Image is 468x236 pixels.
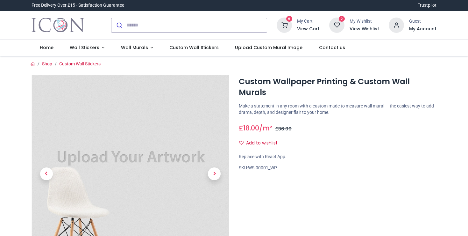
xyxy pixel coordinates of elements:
div: Replace with React App. [239,154,436,160]
span: Next [208,167,221,180]
sup: 0 [339,16,345,22]
div: Guest [409,18,436,25]
span: Wall Murals [121,44,148,51]
a: Wall Stickers [61,40,113,56]
button: Add to wishlistAdd to wishlist [239,138,283,149]
button: Submit [111,18,126,32]
a: Wall Murals [113,40,161,56]
span: Custom Wall Stickers [169,44,219,51]
span: £ [275,126,292,132]
div: My Wishlist [350,18,379,25]
a: Trustpilot [418,2,436,9]
span: 18.00 [243,123,259,133]
sup: 0 [286,16,292,22]
span: Home [40,44,53,51]
h1: Custom Wallpaper Printing & Custom Wall Murals [239,76,436,98]
a: View Cart [297,26,320,32]
i: Add to wishlist [239,141,244,145]
a: 0 [277,22,292,27]
p: Make a statement in any room with a custom made to measure wall mural — the easiest way to add dr... [239,103,436,115]
span: WS-00001_WP [248,165,277,170]
span: 36.00 [278,126,292,132]
span: Wall Stickers [70,44,99,51]
a: Custom Wall Stickers [59,61,101,66]
a: Logo of Icon Wall Stickers [32,16,84,34]
span: £ [239,123,259,133]
span: Contact us [319,44,345,51]
a: My Account [409,26,436,32]
span: Previous [40,167,53,180]
img: Icon Wall Stickers [32,16,84,34]
a: 0 [329,22,344,27]
div: My Cart [297,18,320,25]
a: View Wishlist [350,26,379,32]
div: Free Delivery Over £15 - Satisfaction Guarantee [32,2,124,9]
span: Upload Custom Mural Image [235,44,302,51]
span: /m² [259,123,272,133]
a: Shop [42,61,52,66]
div: SKU: [239,165,436,171]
